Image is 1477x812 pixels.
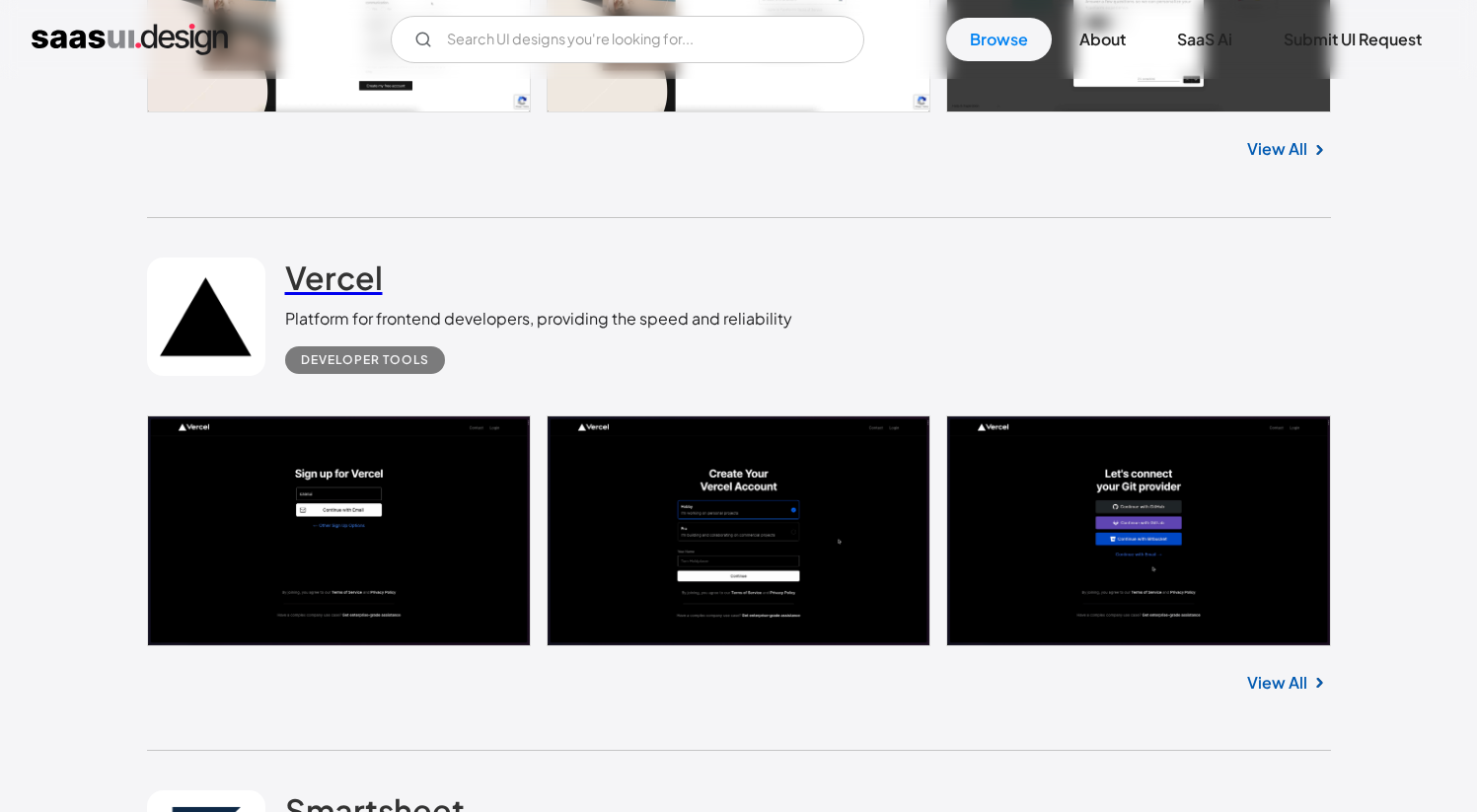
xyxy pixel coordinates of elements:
[1247,671,1307,695] a: View All
[285,258,383,307] a: Vercel
[1260,18,1445,61] a: Submit UI Request
[1056,18,1149,61] a: About
[285,307,792,331] div: Platform for frontend developers, providing the speed and reliability
[285,258,383,297] h2: Vercel
[32,24,228,55] a: home
[1153,18,1256,61] a: SaaS Ai
[301,348,429,372] div: Developer tools
[391,16,864,63] input: Search UI designs you're looking for...
[946,18,1052,61] a: Browse
[391,16,864,63] form: Email Form
[1247,137,1307,161] a: View All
